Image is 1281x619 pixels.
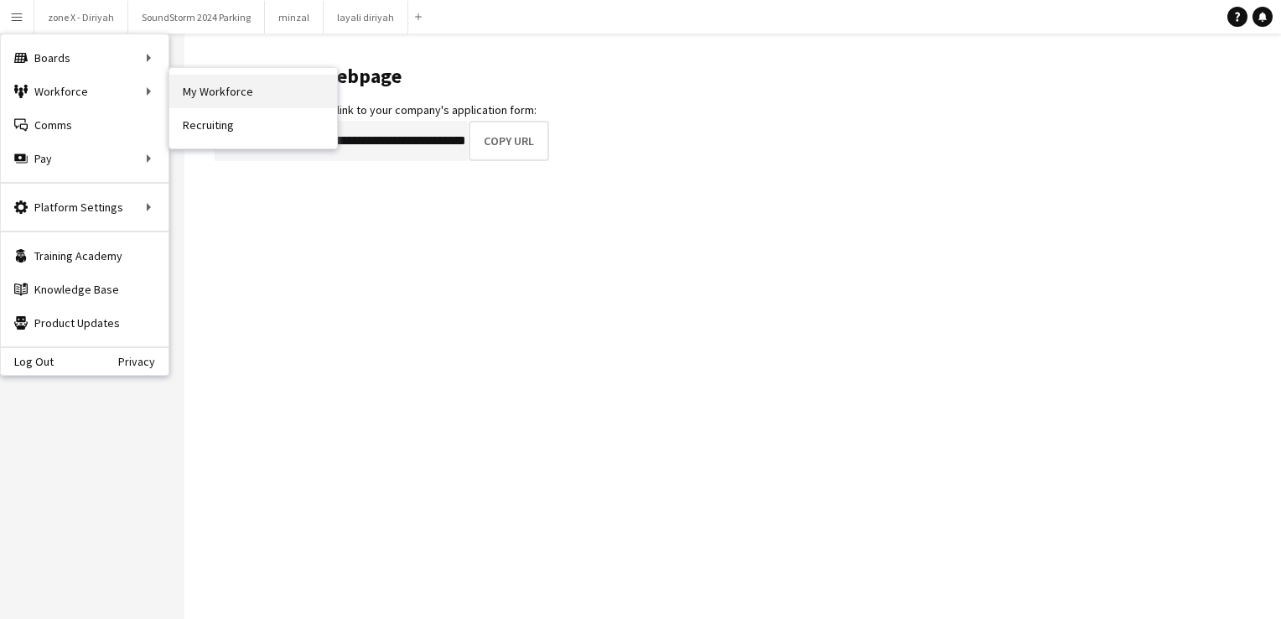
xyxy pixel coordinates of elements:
[1,273,169,306] a: Knowledge Base
[128,1,265,34] button: SoundStorm 2024 Parking
[1,355,54,368] a: Log Out
[169,75,337,108] a: My Workforce
[214,64,549,89] h1: Application webpage
[1,75,169,108] div: Workforce
[324,1,408,34] button: layali diriyah
[169,108,337,142] a: Recruiting
[1,41,169,75] div: Boards
[118,355,169,368] a: Privacy
[1,306,169,340] a: Product Updates
[265,1,324,34] button: minzal
[1,239,169,273] a: Training Academy
[1,108,169,142] a: Comms
[1,142,169,175] div: Pay
[1,190,169,224] div: Platform Settings
[214,102,549,117] div: Copy this URL to share a link to your company's application form:
[34,1,128,34] button: zone X - Diriyah
[469,121,549,161] button: Copy URL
